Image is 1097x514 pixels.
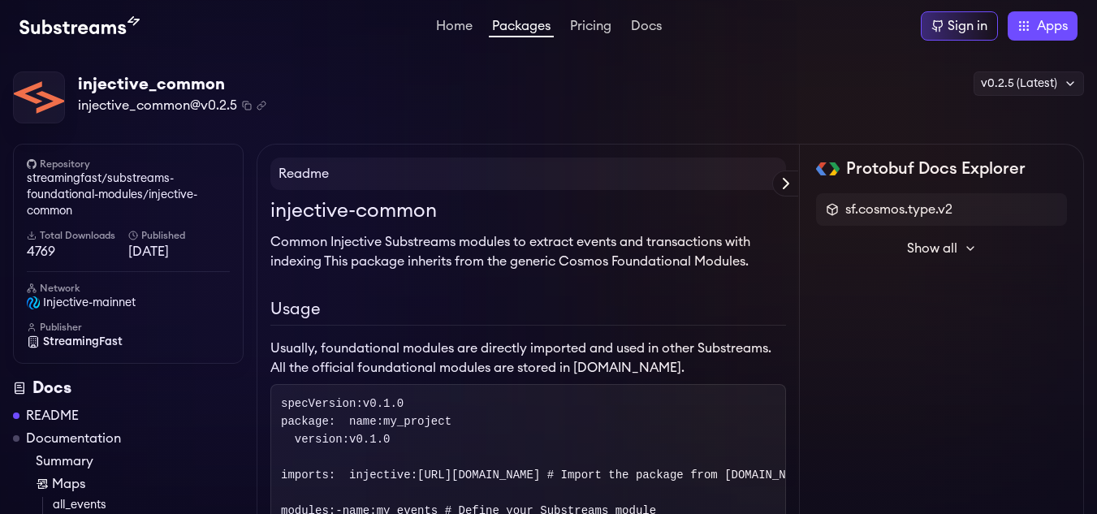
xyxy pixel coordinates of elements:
div: Sign in [948,16,987,36]
p: Usually, foundational modules are directly imported and used in other Substreams. All the officia... [270,339,786,378]
button: Copy .spkg link to clipboard [257,101,266,110]
div: v0.2.5 (Latest) [974,71,1084,96]
img: Substream's logo [19,16,140,36]
span: injective_common@v0.2.5 [78,96,237,115]
span: [DATE] [128,242,230,261]
a: Packages [489,19,554,37]
span: imports [281,469,329,482]
span: : [335,469,813,482]
h2: Usage [270,297,786,326]
span: 4769 [27,242,128,261]
a: Maps [36,474,244,494]
a: README [26,406,79,425]
span: [URL][DOMAIN_NAME] [417,469,540,482]
img: github [27,159,37,169]
a: all_events [53,497,244,513]
h4: Readme [270,158,786,190]
span: injective-mainnet [43,295,136,311]
span: StreamingFast [43,334,123,350]
span: name [349,415,377,428]
a: StreamingFast [27,334,230,350]
a: streamingfast/substreams-foundational-modules/injective-common [27,171,230,219]
div: injective_common [78,73,266,96]
span: specVersion [281,397,356,410]
button: Show all [816,232,1067,265]
span: v0.1.0 [349,433,390,446]
h6: Repository [27,158,230,171]
span: # Import the package from [DOMAIN_NAME] [547,469,814,482]
span: : [281,415,335,428]
span: version [295,433,343,446]
a: injective-mainnet [27,295,230,311]
span: my_project [383,415,451,428]
h1: injective-common [270,197,786,226]
span: injective [349,469,411,482]
span: : [281,469,335,482]
span: : [281,433,390,446]
div: Docs [13,377,244,400]
img: Package Logo [14,72,64,123]
h6: Published [128,229,230,242]
a: Documentation [26,429,121,448]
span: : [281,397,404,410]
img: Map icon [36,477,49,490]
a: Pricing [567,19,615,36]
img: injective-mainnet [27,296,40,309]
h6: Publisher [27,321,230,334]
span: sf.cosmos.type.v2 [845,200,952,219]
a: Docs [628,19,665,36]
a: Sign in [921,11,998,41]
h2: Protobuf Docs Explorer [846,158,1026,180]
p: Common Injective Substreams modules to extract events and transactions with indexing This package... [270,232,786,271]
span: : [335,415,451,428]
span: Apps [1037,16,1068,36]
a: Summary [36,451,244,471]
h6: Total Downloads [27,229,128,242]
a: Home [433,19,476,36]
img: Protobuf [816,162,840,175]
span: Show all [907,239,957,258]
span: v0.1.0 [363,397,404,410]
span: package [281,415,329,428]
button: Copy package name and version [242,101,252,110]
h6: Network [27,282,230,295]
